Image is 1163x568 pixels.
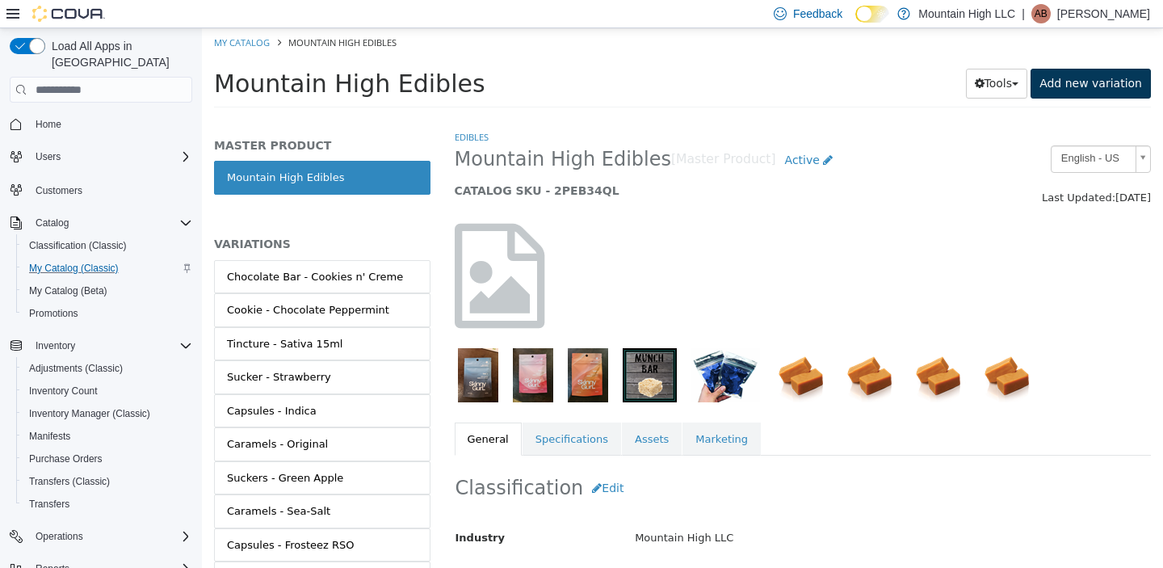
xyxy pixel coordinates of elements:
span: Feedback [793,6,842,22]
a: Inventory Count [23,381,104,401]
button: Users [3,145,199,168]
span: Classification (Classic) [29,239,127,252]
p: | [1022,4,1025,23]
span: Adjustments (Classic) [29,362,123,375]
span: English - US [850,118,927,143]
a: Inventory Manager (Classic) [23,404,157,423]
p: Mountain High LLC [918,4,1015,23]
span: Mountain High Edibles [12,41,283,69]
span: Load All Apps in [GEOGRAPHIC_DATA] [45,38,192,70]
span: Classification (Classic) [23,236,192,255]
button: Customers [3,178,199,201]
a: Manifests [23,427,77,446]
span: Purchase Orders [23,449,192,469]
button: Adjustments (Classic) [16,357,199,380]
div: Suckers - Green Apple [25,442,141,458]
small: [Master Product] [469,125,574,138]
div: Caramels - Original [25,408,126,424]
div: Sucker - Strawberry [25,341,129,357]
span: Manifests [23,427,192,446]
a: Classification (Classic) [23,236,133,255]
button: Inventory Count [16,380,199,402]
span: Catalog [36,217,69,229]
span: Adjustments (Classic) [23,359,192,378]
span: Promotions [29,307,78,320]
button: Purchase Orders [16,448,199,470]
span: Mountain High Edibles [253,119,469,144]
span: Customers [36,184,82,197]
span: Operations [29,527,192,546]
h5: CATALOG SKU - 2PEB34QL [253,155,769,170]
button: Transfers [16,493,199,515]
button: Users [29,147,67,166]
button: Inventory [3,334,199,357]
a: Add new variation [829,40,949,70]
button: Inventory [29,336,82,356]
span: Promotions [23,304,192,323]
a: Customers [29,181,89,200]
span: AB [1035,4,1048,23]
span: Inventory Manager (Classic) [29,407,150,420]
button: Inventory Manager (Classic) [16,402,199,425]
span: Inventory [29,336,192,356]
a: Edibles [253,103,287,115]
span: Transfers [23,494,192,514]
span: Catalog [29,213,192,233]
a: My Catalog (Classic) [23,259,125,278]
span: Inventory [36,339,75,352]
span: Operations [36,530,83,543]
span: Inventory Count [23,381,192,401]
a: English - US [849,117,949,145]
button: Promotions [16,302,199,325]
h2: Classification [254,445,949,475]
span: My Catalog (Beta) [23,281,192,301]
button: Manifests [16,425,199,448]
span: Transfers (Classic) [23,472,192,491]
span: Users [29,147,192,166]
span: Home [36,118,61,131]
button: Operations [29,527,90,546]
span: Inventory Manager (Classic) [23,404,192,423]
button: Home [3,112,199,136]
a: Transfers [23,494,76,514]
div: Tincture - Sativa 15ml [25,308,141,324]
a: Marketing [481,394,559,428]
a: Assets [420,394,480,428]
span: Transfers (Classic) [29,475,110,488]
img: Cova [32,6,105,22]
div: Alexandra Buechler [1031,4,1051,23]
button: Catalog [29,213,75,233]
a: Adjustments (Classic) [23,359,129,378]
span: Last Updated: [840,163,913,175]
button: Edit [381,445,430,475]
a: Mountain High Edibles [12,133,229,166]
span: Industry [254,503,304,515]
div: Chocolate Bar - Cookies n' Creme [25,241,201,257]
a: Home [29,115,68,134]
div: Capsules - Indica [25,375,115,391]
div: Mountain High LLC [421,496,960,524]
span: Mountain High Edibles [86,8,195,20]
span: Home [29,114,192,134]
span: Customers [29,179,192,200]
span: Purchase Orders [29,452,103,465]
button: Classification (Classic) [16,234,199,257]
button: Transfers (Classic) [16,470,199,493]
div: Cookie - Chocolate Peppermint [25,274,187,290]
div: Edibles [421,536,960,565]
a: Specifications [321,394,419,428]
button: Operations [3,525,199,548]
button: Catalog [3,212,199,234]
span: My Catalog (Classic) [29,262,119,275]
span: Transfers [29,498,69,511]
button: My Catalog (Beta) [16,280,199,302]
button: Tools [764,40,826,70]
span: My Catalog (Classic) [23,259,192,278]
span: Active [583,125,618,138]
a: Purchase Orders [23,449,109,469]
p: [PERSON_NAME] [1057,4,1150,23]
input: Dark Mode [855,6,889,23]
a: Transfers (Classic) [23,472,116,491]
span: Manifests [29,430,70,443]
